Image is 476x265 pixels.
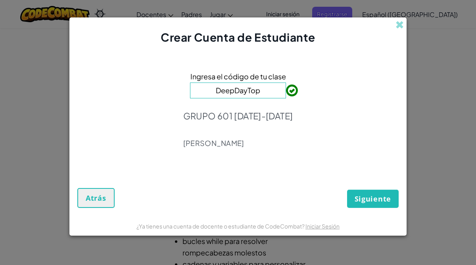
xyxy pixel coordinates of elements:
span: ¿Ya tienes una cuenta de docente o estudiante de CodeCombat? [136,223,305,230]
p: GRUPO 601 [DATE]-[DATE] [183,110,293,121]
button: Siguiente [347,190,399,208]
button: Atrás [77,188,115,208]
p: [PERSON_NAME] [183,138,293,148]
span: Siguiente [355,194,391,204]
span: Crear Cuenta de Estudiante [161,30,315,44]
a: Iniciar Sesión [305,223,340,230]
span: Atrás [86,193,106,203]
span: Ingresa el código de tu clase [190,71,286,82]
